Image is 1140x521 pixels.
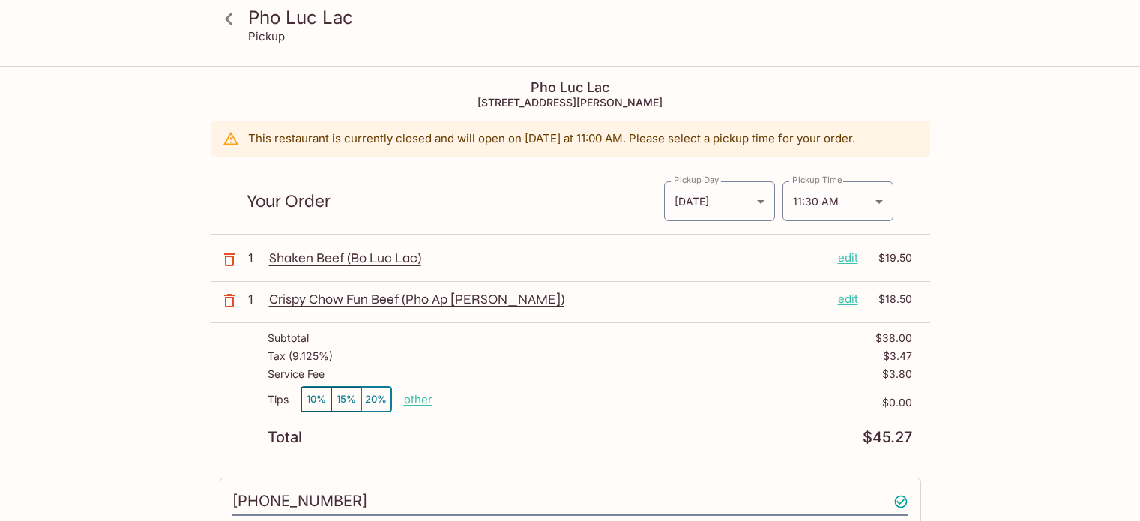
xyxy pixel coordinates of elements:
[269,250,826,266] p: Shaken Beef (Bo Luc Lac)
[248,291,263,307] p: 1
[248,29,285,43] p: Pickup
[331,387,361,412] button: 15%
[361,387,391,412] button: 20%
[268,350,333,362] p: Tax ( 9.125% )
[882,368,912,380] p: $3.80
[792,174,842,186] label: Pickup Time
[247,194,663,208] p: Your Order
[404,392,432,406] button: other
[664,181,775,221] div: [DATE]
[863,430,912,445] p: $45.27
[875,332,912,344] p: $38.00
[867,250,912,266] p: $19.50
[268,368,325,380] p: Service Fee
[838,250,858,266] p: edit
[838,291,858,307] p: edit
[211,79,930,96] h4: Pho Luc Lac
[268,430,302,445] p: Total
[883,350,912,362] p: $3.47
[301,387,331,412] button: 10%
[248,250,263,266] p: 1
[211,96,930,109] h5: [STREET_ADDRESS][PERSON_NAME]
[269,291,826,307] p: Crispy Chow Fun Beef (Pho Ap [PERSON_NAME])
[674,174,719,186] label: Pickup Day
[248,131,855,145] p: This restaurant is currently closed and will open on [DATE] at 11:00 AM . Please select a pickup ...
[232,487,908,516] input: Enter phone number
[248,6,918,29] h3: Pho Luc Lac
[268,394,289,406] p: Tips
[782,181,893,221] div: 11:30 AM
[867,291,912,307] p: $18.50
[268,332,309,344] p: Subtotal
[432,397,912,409] p: $0.00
